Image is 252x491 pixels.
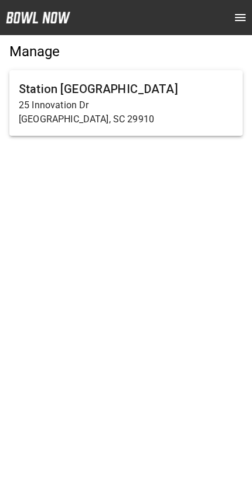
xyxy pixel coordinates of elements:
img: logo [6,12,70,23]
h5: Manage [9,42,243,61]
button: open drawer [229,6,252,29]
h6: Station [GEOGRAPHIC_DATA] [19,80,233,98]
p: [GEOGRAPHIC_DATA], SC 29910 [19,112,233,126]
p: 25 Innovation Dr [19,98,233,112]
